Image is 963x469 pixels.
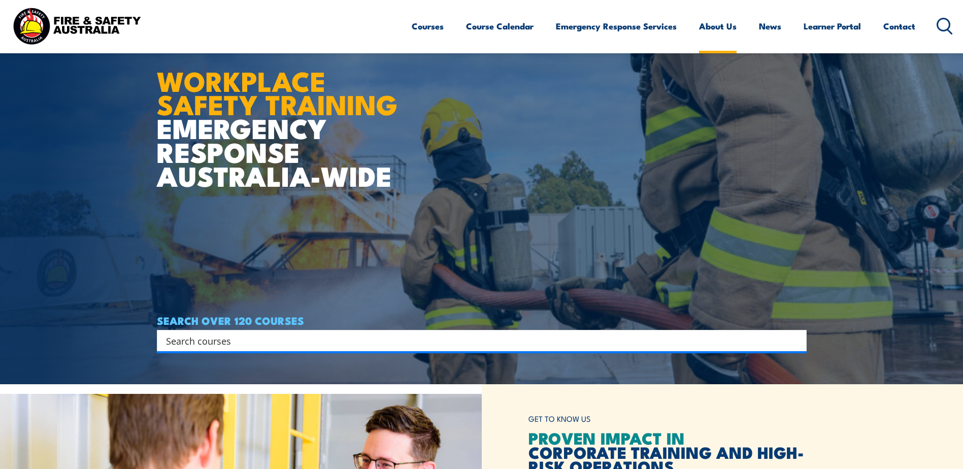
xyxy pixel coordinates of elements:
strong: WORKPLACE SAFETY TRAINING [157,59,397,125]
a: Learner Portal [804,13,861,40]
input: Search input [166,333,784,348]
span: PROVEN IMPACT IN [528,425,685,450]
a: Course Calendar [466,13,534,40]
h4: SEARCH OVER 120 COURSES [157,315,807,326]
button: Search magnifier button [789,333,803,348]
form: Search form [168,333,786,348]
a: Emergency Response Services [556,13,677,40]
a: Courses [412,13,444,40]
h1: EMERGENCY RESPONSE AUSTRALIA-WIDE [157,43,405,187]
a: News [759,13,781,40]
h6: GET TO KNOW US [528,410,807,428]
a: About Us [699,13,737,40]
a: Contact [883,13,915,40]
